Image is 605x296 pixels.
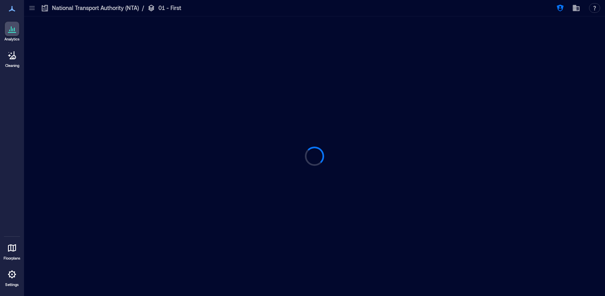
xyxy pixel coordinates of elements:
a: Cleaning [2,46,22,70]
p: / [142,4,144,12]
p: Analytics [4,37,20,42]
p: Floorplans [4,256,20,261]
p: National Transport Authority (NTA) [52,4,139,12]
p: 01 - First [158,4,181,12]
a: Floorplans [1,238,23,263]
p: Cleaning [5,63,19,68]
a: Settings [2,265,22,290]
a: Analytics [2,19,22,44]
p: Settings [5,282,19,287]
